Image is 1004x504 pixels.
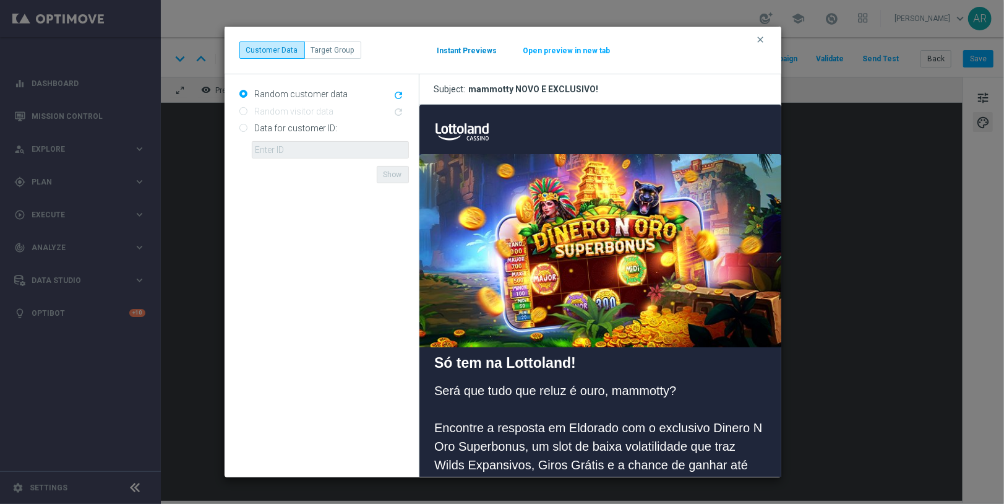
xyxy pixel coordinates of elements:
button: Customer Data [239,41,305,59]
input: Enter ID [252,141,409,159]
button: Instant Previews [437,46,498,56]
span: Subject: [434,84,469,95]
label: Random customer data [252,89,348,100]
button: clear [755,34,770,45]
button: Open preview in new tab [523,46,611,56]
label: Data for customer ID: [252,123,338,134]
p: Será que tudo que reluz é ouro, mammotty? Encontre a resposta em Eldorado com o exclusivo Dinero ... [15,277,347,388]
div: mammotty NOVO E EXCLUSIVO! [469,84,599,95]
label: Random visitor data [252,106,334,117]
button: refresh [392,89,409,103]
i: refresh [393,90,405,101]
img: Lottoland [15,17,71,37]
button: Show [377,166,409,183]
span: Só tem na Lottoland! [15,250,157,266]
i: clear [756,35,766,45]
div: ... [239,41,361,59]
button: Target Group [304,41,361,59]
